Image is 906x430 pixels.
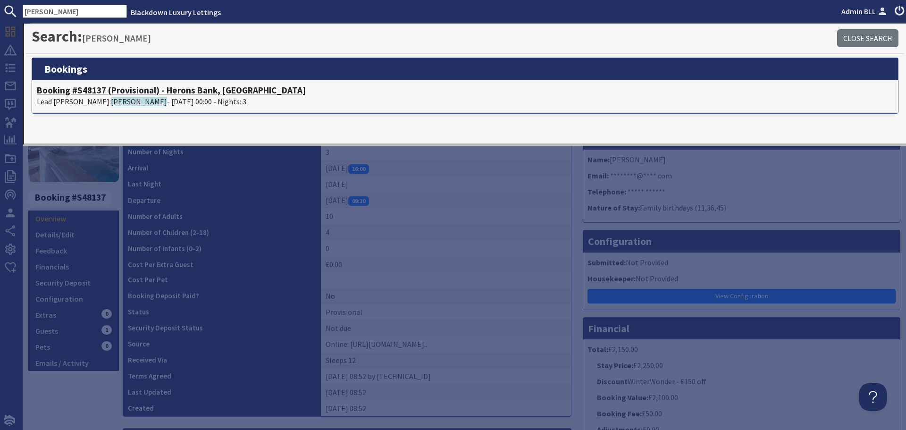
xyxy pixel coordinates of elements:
a: Pets0 [28,339,119,355]
strong: Housekeeper: [587,274,636,283]
strong: Telephone: [587,187,626,196]
strong: Total: [587,345,608,354]
a: Financials [28,259,119,275]
a: Security Deposit [28,275,119,291]
td: Provisional [321,304,571,320]
th: Number of Infants (0-2) [123,240,321,256]
td: 10 [321,208,571,224]
li: £2,150.00 [586,342,898,358]
a: Close Search [837,29,898,47]
li: Not Provided [586,255,898,271]
th: Booking Deposit Paid? [123,288,321,304]
a: Details/Edit [28,227,119,243]
td: [DATE] 08:52 [321,400,571,416]
a: Guests1 [28,323,119,339]
strong: Name: [587,155,610,164]
li: £2,100.00 [586,390,898,406]
strong: Email: [587,171,609,180]
li: [PERSON_NAME] [586,152,898,168]
th: Source [123,336,321,352]
h3: Financial [583,318,900,339]
td: Not due [321,320,571,336]
h3: Configuration [583,230,900,252]
th: Last Updated [123,384,321,400]
p: Lead [PERSON_NAME]: - [DATE] 00:00 - Nights: 3 [37,96,893,107]
th: Created [123,400,321,416]
small: [PERSON_NAME] [82,33,151,44]
th: Number of Adults [123,208,321,224]
span: 0 [101,341,112,351]
span: 0 [101,309,112,319]
li: Family birthdays (11,36,45) [586,200,898,216]
strong: Booking Value: [597,393,648,402]
th: Number of Children (2-18) [123,224,321,240]
td: 4 [321,224,571,240]
span: 1 [101,325,112,335]
img: staytech_i_w-64f4e8e9ee0a9c174fd5317b4b171b261742d2d393467e5bdba4413f4f884c10.svg [4,415,15,426]
th: Last Night [123,176,321,192]
th: Received Via [123,352,321,368]
i: Agreements were checked at the time of signing booking terms:<br>- I AGREE to take out appropriat... [171,373,179,380]
td: [DATE] 08:52 by [TECHNICAL_ID] [321,368,571,384]
h4: Booking #S48137 (Provisional) - Herons Bank, [GEOGRAPHIC_DATA] [37,85,893,96]
strong: Nature of Stay: [587,203,640,212]
iframe: Toggle Customer Support [859,383,887,411]
th: Cost Per Extra Guest [123,256,321,272]
li: £50.00 [586,406,898,422]
td: Sleeps 12 [321,352,571,368]
a: Emails / Activity [28,355,119,371]
td: 0 [321,240,571,256]
a: Booking #S48137 [28,190,115,206]
a: Overview [28,211,119,227]
th: Number of Nights [123,144,321,160]
li: Not Provided [586,271,898,287]
th: Arrival [123,160,321,176]
strong: Discount [597,377,628,386]
td: 3 [321,144,571,160]
td: [DATE] [321,160,571,176]
li: £2,250.00 [586,358,898,374]
li: WinterWonder - £150 off [586,374,898,390]
td: [DATE] 08:52 [321,384,571,400]
th: Security Deposit Status [123,320,321,336]
strong: Stay Price: [597,361,633,370]
h3: bookings [32,58,898,80]
a: Feedback [28,243,119,259]
input: SEARCH [23,5,127,18]
th: Status [123,304,321,320]
a: Extras0 [28,307,119,323]
td: £0.00 [321,256,571,272]
span: [PERSON_NAME] [111,97,167,106]
span: 16:00 [348,164,369,174]
a: Booking #S48137 (Provisional) - Herons Bank, [GEOGRAPHIC_DATA]Lead [PERSON_NAME]:[PERSON_NAME]- [... [37,85,893,107]
a: View Configuration [587,289,896,304]
td: [DATE] [321,176,571,192]
td: No [321,288,571,304]
strong: Booking Fee: [597,409,642,418]
a: Configuration [28,291,119,307]
a: Admin BLL [841,6,889,17]
a: Blackdown Luxury Lettings [131,8,221,17]
th: Cost Per Pet [123,272,321,288]
td: Online: https://www.sleeps12.com/properties/haydays [321,336,571,352]
th: Departure [123,192,321,208]
strong: Submitted: [587,258,626,267]
span: Booking #S48137 [28,190,112,206]
td: [DATE] [321,192,571,208]
span: 09:30 [348,196,369,206]
th: Terms Agreed [123,368,321,384]
h1: Search: [32,27,837,45]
